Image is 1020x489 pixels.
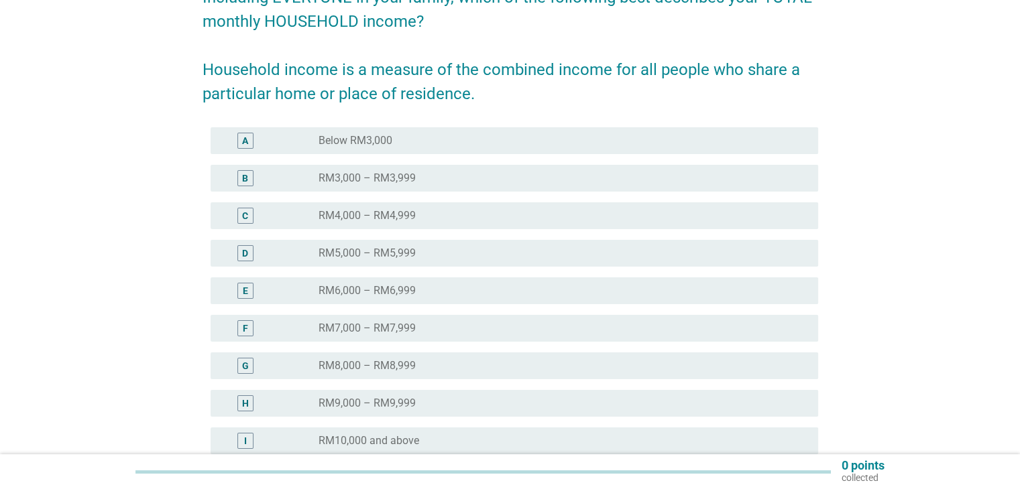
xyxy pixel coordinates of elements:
[242,134,248,148] div: A
[319,397,416,410] label: RM9,000 – RM9,999
[842,472,885,484] p: collected
[244,434,247,448] div: I
[319,209,416,222] label: RM4,000 – RM4,999
[319,134,392,147] label: Below RM3,000
[319,322,416,335] label: RM7,000 – RM7,999
[319,359,416,372] label: RM8,000 – RM8,999
[242,359,249,373] div: G
[242,209,248,223] div: C
[319,284,416,297] label: RM6,000 – RM6,999
[242,247,248,261] div: D
[242,171,248,186] div: B
[319,434,419,447] label: RM10,000 and above
[243,322,248,336] div: F
[319,247,416,260] label: RM5,000 – RM5,999
[243,284,248,298] div: E
[242,397,249,411] div: H
[842,460,885,472] p: 0 points
[319,171,416,185] label: RM3,000 – RM3,999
